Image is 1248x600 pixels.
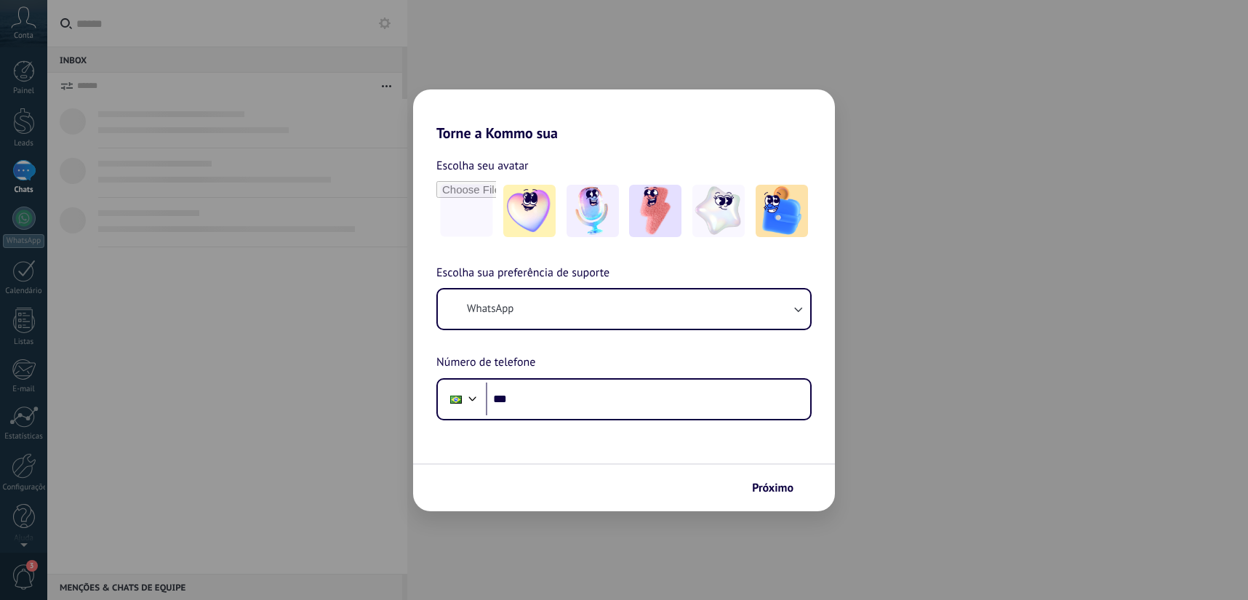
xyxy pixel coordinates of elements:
[413,89,835,142] h2: Torne a Kommo sua
[503,185,556,237] img: -1.jpeg
[567,185,619,237] img: -2.jpeg
[745,476,813,500] button: Próximo
[436,156,529,175] span: Escolha seu avatar
[692,185,745,237] img: -4.jpeg
[629,185,681,237] img: -3.jpeg
[467,302,513,316] span: WhatsApp
[756,185,808,237] img: -5.jpeg
[752,483,793,493] span: Próximo
[442,384,470,415] div: Brazil: + 55
[438,289,810,329] button: WhatsApp
[436,353,535,372] span: Número de telefone
[436,264,609,283] span: Escolha sua preferência de suporte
